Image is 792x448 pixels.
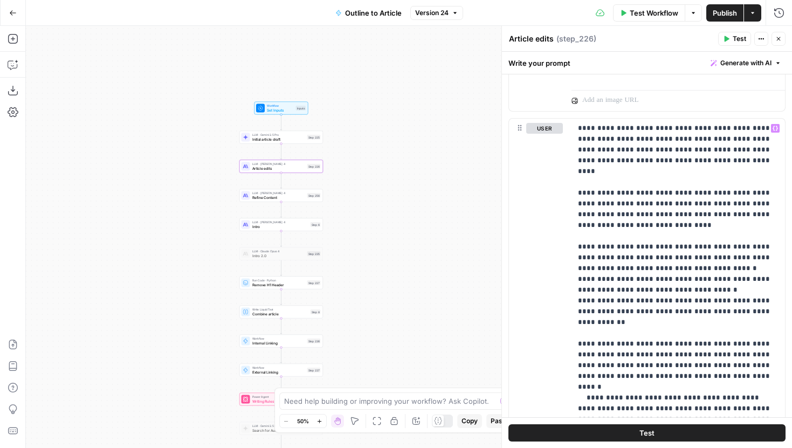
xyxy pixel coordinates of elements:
[252,340,305,346] span: Internal Linking
[297,417,309,425] span: 50%
[252,307,308,312] span: Write Liquid Text
[252,253,305,258] span: Intro 2.0
[311,222,321,227] div: Step 6
[252,162,305,166] span: LLM · [PERSON_NAME] 4
[502,52,792,74] div: Write your prompt
[307,251,321,256] div: Step 235
[239,335,323,348] div: WorkflowInternal LinkingStep 236
[556,33,596,44] span: ( step_226 )
[307,193,321,198] div: Step 256
[252,191,305,195] span: LLM · [PERSON_NAME] 4
[613,4,685,22] button: Test Workflow
[239,160,323,173] div: LLM · [PERSON_NAME] 4Article editsStep 226
[526,123,563,134] button: user
[720,58,772,68] span: Generate with AI
[296,106,306,111] div: Inputs
[239,131,323,144] div: LLM · Gemini 2.5 ProInitial article draftStep 225
[239,422,323,435] div: LLM · Gemini 2.5 ProSearch for Authoritative SourcesStep 246
[307,339,321,343] div: Step 236
[252,166,305,171] span: Article edits
[462,416,478,426] span: Copy
[239,277,323,290] div: Run Code · PythonRemove H1 HeaderStep 227
[252,311,308,316] span: Combine article
[706,56,786,70] button: Generate with AI
[508,424,786,442] button: Test
[267,107,294,113] span: Set Inputs
[280,348,282,363] g: Edge from step_236 to step_237
[630,8,678,18] span: Test Workflow
[252,220,308,224] span: LLM · [PERSON_NAME] 4
[718,32,751,46] button: Test
[239,306,323,319] div: Write Liquid TextCombine articleStep 8
[280,173,282,189] g: Edge from step_226 to step_256
[491,416,508,426] span: Paste
[280,115,282,130] g: Edge from start to step_225
[345,8,402,18] span: Outline to Article
[252,249,305,253] span: LLM · Claude Opus 4
[280,202,282,218] g: Edge from step_256 to step_6
[252,424,305,428] span: LLM · Gemini 2.5 Pro
[239,364,323,377] div: WorkflowExternal LinkingStep 237
[252,428,305,433] span: Search for Authoritative Sources
[486,414,513,428] button: Paste
[639,428,655,438] span: Test
[457,414,482,428] button: Copy
[307,164,321,169] div: Step 226
[410,6,463,20] button: Version 24
[252,195,305,200] span: Refine Content
[733,34,746,44] span: Test
[252,398,305,404] span: Writing Rules Enforcer 🔨
[280,144,282,160] g: Edge from step_225 to step_226
[311,309,321,314] div: Step 8
[252,136,305,142] span: Initial article draft
[252,133,305,137] span: LLM · Gemini 2.5 Pro
[252,366,305,370] span: Workflow
[252,369,305,375] span: External Linking
[706,4,743,22] button: Publish
[509,33,554,44] textarea: Article edits
[280,290,282,305] g: Edge from step_227 to step_8
[239,393,323,406] div: Power AgentWriting Rules Enforcer 🔨Step 238
[280,231,282,247] g: Edge from step_6 to step_235
[713,8,737,18] span: Publish
[307,368,321,373] div: Step 237
[307,280,321,285] div: Step 227
[280,377,282,392] g: Edge from step_237 to step_238
[252,278,305,282] span: Run Code · Python
[239,189,323,202] div: LLM · [PERSON_NAME] 4Refine ContentStep 256
[280,319,282,334] g: Edge from step_8 to step_236
[239,218,323,231] div: LLM · [PERSON_NAME] 4IntroStep 6
[239,102,323,115] div: WorkflowSet InputsInputs
[415,8,449,18] span: Version 24
[252,395,305,399] span: Power Agent
[329,4,408,22] button: Outline to Article
[267,104,294,108] span: Workflow
[252,282,305,287] span: Remove H1 Header
[252,224,308,229] span: Intro
[239,247,323,260] div: LLM · Claude Opus 4Intro 2.0Step 235
[307,135,321,140] div: Step 225
[252,336,305,341] span: Workflow
[280,260,282,276] g: Edge from step_235 to step_227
